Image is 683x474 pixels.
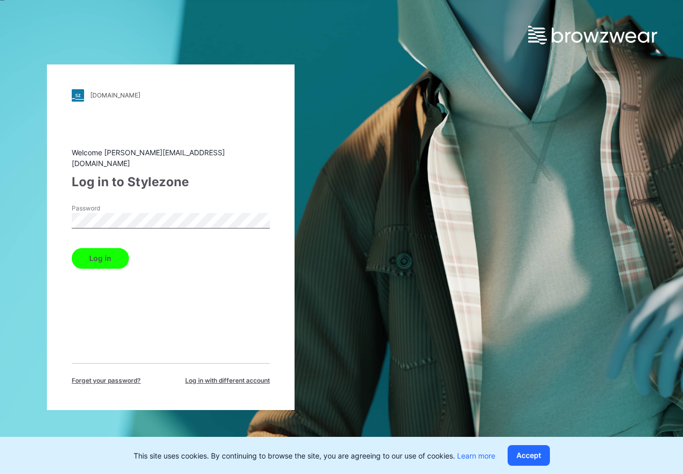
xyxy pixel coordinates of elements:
[90,91,140,99] div: [DOMAIN_NAME]
[528,26,657,44] img: browzwear-logo.e42bd6dac1945053ebaf764b6aa21510.svg
[72,89,84,102] img: stylezone-logo.562084cfcfab977791bfbf7441f1a819.svg
[72,173,270,191] div: Log in to Stylezone
[72,147,270,169] div: Welcome [PERSON_NAME][EMAIL_ADDRESS][DOMAIN_NAME]
[72,204,144,213] label: Password
[457,451,495,460] a: Learn more
[508,445,550,466] button: Accept
[72,248,129,269] button: Log in
[134,450,495,461] p: This site uses cookies. By continuing to browse the site, you are agreeing to our use of cookies.
[185,376,270,385] span: Log in with different account
[72,376,141,385] span: Forget your password?
[72,89,270,102] a: [DOMAIN_NAME]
